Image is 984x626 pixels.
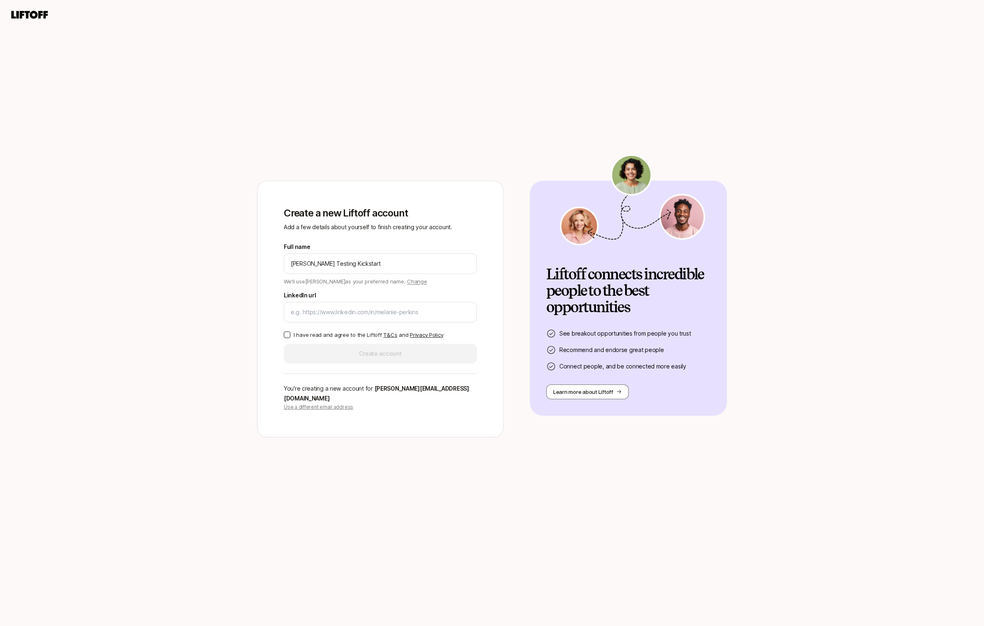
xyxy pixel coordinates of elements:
p: Create a new Liftoff account [284,207,477,219]
p: You're creating a new account for [284,384,477,403]
button: Learn more about Liftoff [546,384,629,399]
span: [PERSON_NAME][EMAIL_ADDRESS][DOMAIN_NAME] [284,385,469,402]
p: I have read and agree to the Liftoff and [294,331,443,339]
a: Privacy Policy [410,331,443,338]
p: We'll use [PERSON_NAME] as your preferred name. [284,276,427,285]
p: Recommend and endorse great people [559,345,664,355]
img: signup-banner [559,154,706,246]
span: Change [407,278,427,285]
p: Add a few details about yourself to finish creating your account. [284,222,477,232]
a: T&Cs [383,331,397,338]
button: I have read and agree to the Liftoff T&Cs and Privacy Policy [284,331,290,338]
input: e.g. https://www.linkedin.com/in/melanie-perkins [291,307,470,317]
label: LinkedIn url [284,290,316,300]
p: Connect people, and be connected more easily [559,361,686,371]
p: Use a different email address [284,403,477,411]
p: See breakout opportunities from people you trust [559,329,691,338]
input: e.g. Melanie Perkins [291,259,470,269]
h2: Liftoff connects incredible people to the best opportunities [546,266,710,315]
label: Full name [284,242,310,252]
